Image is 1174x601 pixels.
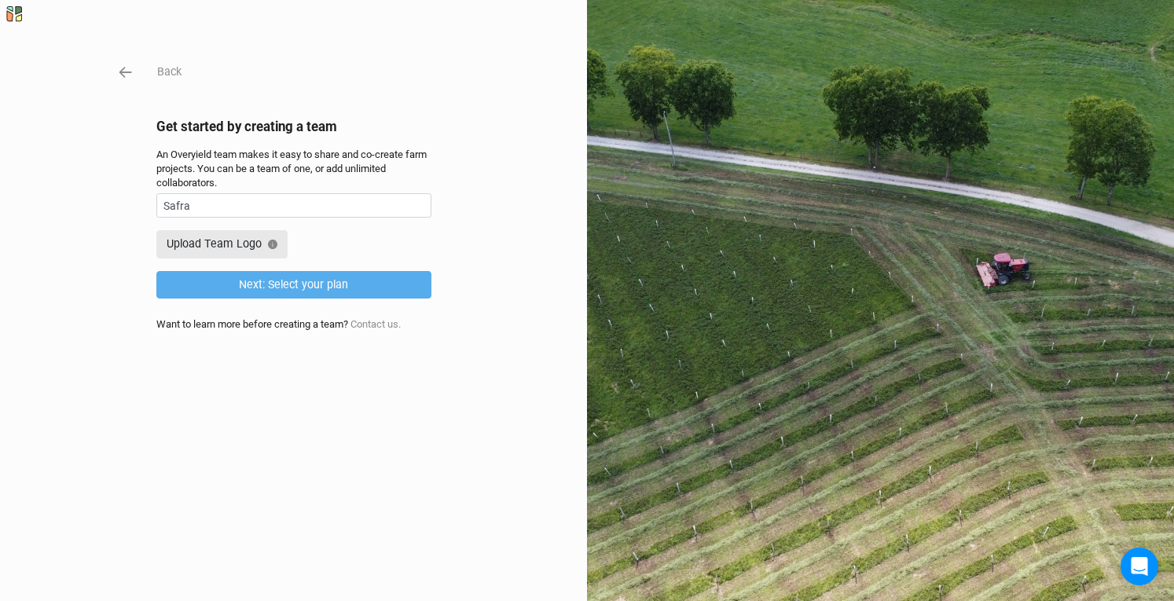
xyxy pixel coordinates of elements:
[156,63,182,81] button: Back
[1121,548,1158,585] div: Open Intercom Messenger
[156,271,431,299] button: Next: Select your plan
[350,318,401,330] a: Contact us.
[156,148,431,191] div: An Overyield team makes it easy to share and co-create farm projects. You can be a team of one, o...
[156,193,431,218] input: Team name
[156,317,431,332] div: Want to learn more before creating a team?
[156,230,288,258] button: Upload Team Logo
[156,119,431,134] h2: Get started by creating a team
